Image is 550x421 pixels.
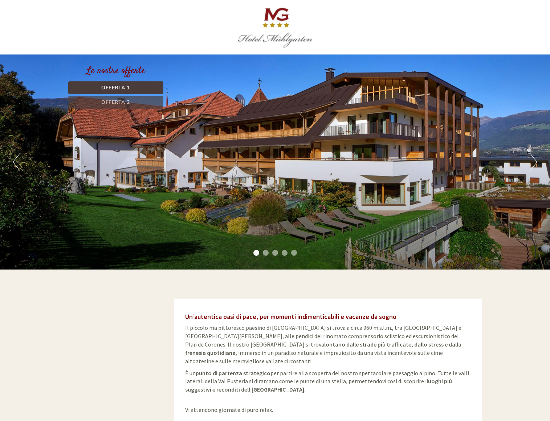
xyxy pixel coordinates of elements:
[185,369,469,393] span: È un per partire alla scoperta del nostro spettacolare paesaggio alpino. Tutte le valli laterali ...
[185,324,461,364] span: Il piccolo ma pittoresco paesino di [GEOGRAPHIC_DATA] si trova a circa 960 m s.l.m., tra [GEOGRAP...
[13,153,20,171] button: Previous
[101,84,130,91] span: Offerta 1
[530,153,537,171] button: Next
[185,312,396,321] span: Un’autentica oasi di pace, per momenti indimenticabili e vacanze da sogno
[185,341,461,356] strong: lontano dalle strade più trafficate, dallo stress e dalla frenesia quotidiana
[101,99,130,106] span: Offerta 2
[68,64,163,78] div: Le nostre offerte
[185,398,273,413] span: Vi attendono giornate di puro relax.
[196,369,270,377] strong: punto di partenza strategico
